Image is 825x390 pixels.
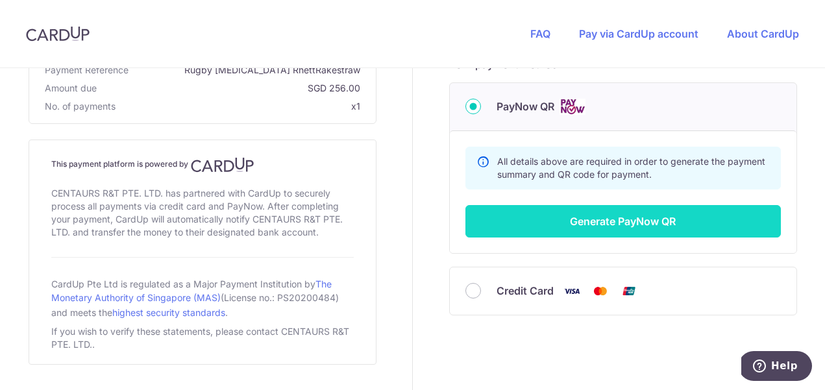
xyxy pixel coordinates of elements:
[497,156,765,180] span: All details above are required in order to generate the payment summary and QR code for payment.
[26,26,90,42] img: CardUp
[497,99,554,114] span: PayNow QR
[727,27,799,40] a: About CardUp
[102,82,360,95] span: SGD 256.00
[45,64,129,75] span: translation missing: en.payment_reference
[465,99,781,115] div: PayNow QR Cards logo
[741,351,812,384] iframe: Opens a widget where you can find more information
[579,27,698,40] a: Pay via CardUp account
[51,278,332,303] a: The Monetary Authority of Singapore (MAS)
[45,100,116,113] span: No. of payments
[51,323,354,354] div: If you wish to verify these statements, please contact CENTAURS R&T PTE. LTD..
[351,101,360,112] span: x1
[112,307,225,318] a: highest security standards
[51,273,354,323] div: CardUp Pte Ltd is regulated as a Major Payment Institution by (License no.: PS20200484) and meets...
[530,27,550,40] a: FAQ
[465,283,781,299] div: Credit Card Visa Mastercard Union Pay
[191,157,254,173] img: CardUp
[560,99,585,115] img: Cards logo
[559,283,585,299] img: Visa
[134,64,360,77] span: Rugby [MEDICAL_DATA] RhettRakestraw
[587,283,613,299] img: Mastercard
[465,205,781,238] button: Generate PayNow QR
[45,82,97,95] span: Amount due
[51,184,354,241] div: CENTAURS R&T PTE. LTD. has partnered with CardUp to securely process all payments via credit card...
[497,283,554,299] span: Credit Card
[616,283,642,299] img: Union Pay
[51,157,354,173] h4: This payment platform is powered by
